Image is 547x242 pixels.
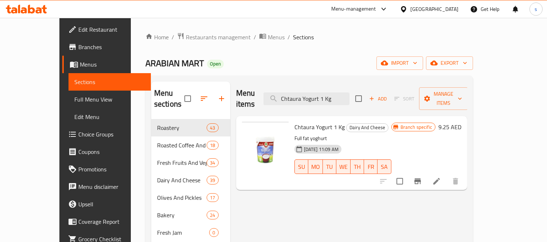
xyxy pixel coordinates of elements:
div: Roasted Coffee And Tea18 [151,136,230,154]
button: TU [323,159,336,174]
span: Add [368,95,388,103]
span: Coverage Report [78,217,145,226]
img: Chtaura Yogurt 1 Kg [242,122,289,168]
span: Bakery [157,211,207,219]
button: WE [336,159,351,174]
span: Menus [80,60,145,69]
button: import [376,56,423,70]
a: Sections [69,73,151,91]
a: Edit Restaurant [62,21,151,38]
span: FR [367,162,375,172]
span: Olives And Pickles [157,193,207,202]
button: Manage items [419,87,468,110]
nav: breadcrumb [145,32,473,42]
span: TU [326,162,333,172]
button: Add [366,93,390,104]
span: Select all sections [180,91,195,106]
a: Home [145,33,169,41]
span: s [535,5,537,13]
span: Roasted Coffee And Tea [157,141,207,150]
a: Edit menu item [432,177,441,186]
span: 34 [207,159,218,166]
span: Fresh Jam [157,228,210,237]
button: delete [447,172,464,190]
div: Fresh Jam0 [151,224,230,241]
div: items [207,193,218,202]
span: Restaurants management [186,33,251,41]
button: Branch-specific-item [409,172,426,190]
div: items [207,211,218,219]
a: Menus [62,56,151,73]
button: MO [308,159,323,174]
span: Sections [74,78,145,86]
a: Upsell [62,195,151,213]
a: Coupons [62,143,151,160]
h2: Menu sections [154,88,184,110]
span: SU [298,162,305,172]
a: Branches [62,38,151,56]
div: items [207,176,218,185]
div: Fresh Fruits And Vegetables34 [151,154,230,171]
span: 43 [207,124,218,131]
span: 24 [207,212,218,219]
span: Chtaura Yogurt 1 Kg [294,122,345,132]
button: export [426,56,473,70]
span: [DATE] 11:09 AM [301,146,341,153]
span: SA [380,162,388,172]
span: Sections [293,33,314,41]
span: Select section first [390,93,419,104]
button: FR [364,159,378,174]
a: Menu disclaimer [62,178,151,195]
span: Full Menu View [74,95,145,104]
div: items [207,158,218,167]
button: SA [378,159,391,174]
div: items [209,228,218,237]
div: Dairy And Cheese39 [151,171,230,189]
a: Choice Groups [62,126,151,143]
span: import [382,59,417,68]
span: Menus [268,33,285,41]
div: Roastery43 [151,119,230,136]
span: Menu disclaimer [78,182,145,191]
h6: 9.25 AED [438,122,461,132]
span: Choice Groups [78,130,145,139]
a: Menus [259,32,285,42]
span: 17 [207,194,218,201]
span: Select section [351,91,366,106]
span: Dairy And Cheese [157,176,207,185]
li: / [288,33,290,41]
span: TH [353,162,361,172]
input: search [263,92,349,105]
h2: Menu items [236,88,255,110]
p: Full fat yoghurt [294,134,391,143]
a: Full Menu View [69,91,151,108]
span: Coupons [78,147,145,156]
li: / [254,33,256,41]
span: Select to update [392,174,407,189]
span: export [432,59,467,68]
span: Open [207,61,224,67]
div: items [207,123,218,132]
button: SU [294,159,308,174]
div: [GEOGRAPHIC_DATA] [410,5,458,13]
span: WE [339,162,348,172]
div: Fresh Fruits And Vegetables [157,158,207,167]
span: Branches [78,43,145,51]
span: 18 [207,142,218,149]
span: ARABIAN MART [145,55,204,71]
span: Manage items [425,90,462,108]
span: Dairy And Cheese [347,123,388,132]
span: Upsell [78,200,145,209]
div: Dairy And Cheese [346,123,388,132]
a: Coverage Report [62,213,151,230]
a: Promotions [62,160,151,178]
span: Sort sections [195,90,213,107]
span: Branch specific [398,124,435,131]
div: Olives And Pickles17 [151,189,230,206]
div: Open [207,60,224,68]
